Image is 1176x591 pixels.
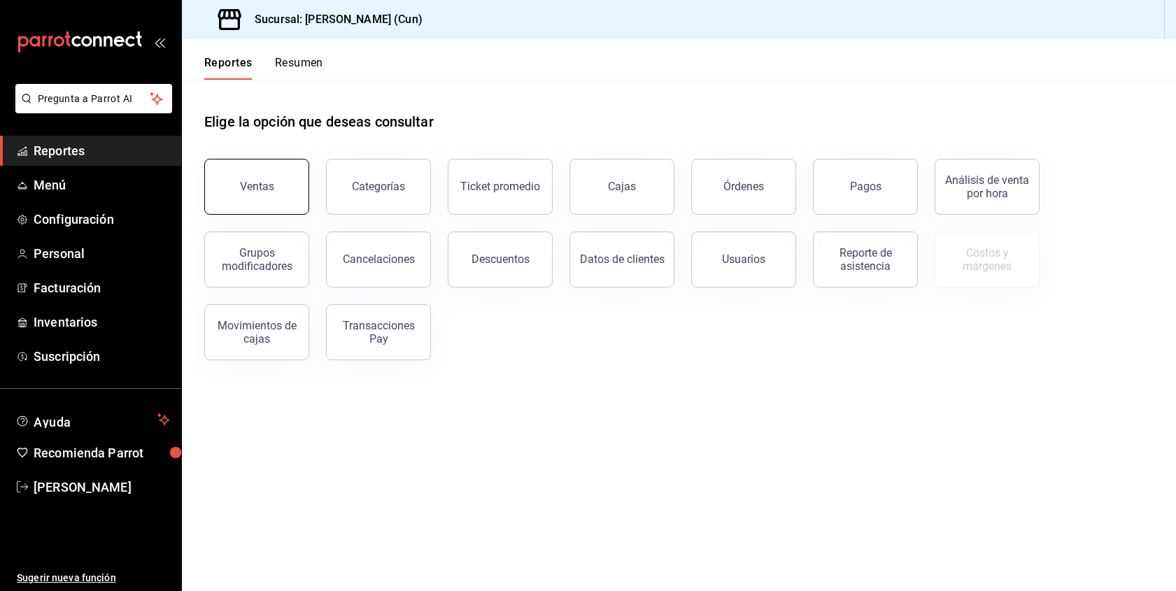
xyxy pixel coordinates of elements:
div: Pagos [850,180,881,193]
button: Órdenes [691,159,796,215]
button: Usuarios [691,232,796,287]
button: Ticket promedio [448,159,553,215]
div: Datos de clientes [580,252,665,266]
button: Resumen [275,56,323,80]
div: Reporte de asistencia [822,246,909,273]
span: Pregunta a Parrot AI [38,92,150,106]
div: Descuentos [472,252,530,266]
button: Datos de clientes [569,232,674,287]
div: Usuarios [722,252,765,266]
div: Cajas [608,180,636,193]
button: Análisis de venta por hora [935,159,1040,215]
span: Personal [34,244,170,263]
div: Transacciones Pay [335,319,422,346]
div: Costos y márgenes [944,246,1030,273]
div: Movimientos de cajas [213,319,300,346]
div: Análisis de venta por hora [944,173,1030,200]
button: Cajas [569,159,674,215]
button: Cancelaciones [326,232,431,287]
span: Facturación [34,278,170,297]
span: Menú [34,176,170,194]
span: Configuración [34,210,170,229]
div: Ticket promedio [460,180,540,193]
h3: Sucursal: [PERSON_NAME] (Cun) [243,11,423,28]
span: Recomienda Parrot [34,443,170,462]
span: Inventarios [34,313,170,332]
button: Categorías [326,159,431,215]
span: Suscripción [34,347,170,366]
button: Movimientos de cajas [204,304,309,360]
button: Pagos [813,159,918,215]
span: Ayuda [34,411,152,428]
button: Reportes [204,56,253,80]
button: Reporte de asistencia [813,232,918,287]
div: navigation tabs [204,56,323,80]
div: Cancelaciones [343,252,415,266]
button: Grupos modificadores [204,232,309,287]
a: Pregunta a Parrot AI [10,101,172,116]
button: Ventas [204,159,309,215]
span: Reportes [34,141,170,160]
div: Órdenes [723,180,764,193]
button: Descuentos [448,232,553,287]
span: Sugerir nueva función [17,571,170,585]
div: Categorías [352,180,405,193]
button: Transacciones Pay [326,304,431,360]
h1: Elige la opción que deseas consultar [204,111,434,132]
button: open_drawer_menu [154,36,165,48]
span: [PERSON_NAME] [34,478,170,497]
button: Contrata inventarios para ver este reporte [935,232,1040,287]
div: Grupos modificadores [213,246,300,273]
button: Pregunta a Parrot AI [15,84,172,113]
div: Ventas [240,180,274,193]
